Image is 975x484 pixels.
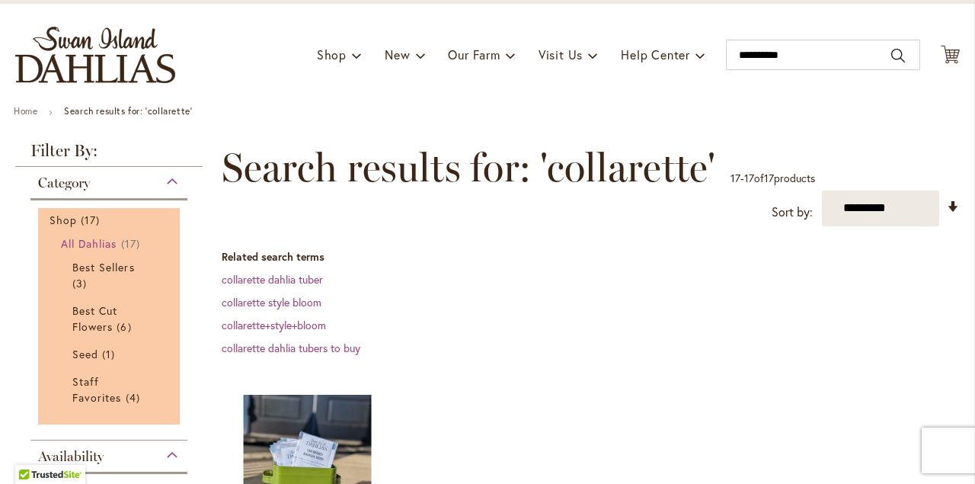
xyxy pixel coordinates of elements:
strong: Filter By: [15,143,203,167]
a: collarette dahlia tubers to buy [222,341,360,355]
span: Best Sellers [72,260,135,274]
dt: Related search terms [222,249,960,264]
a: Best Sellers [72,259,149,291]
span: Seed [72,347,98,361]
span: Availability [38,448,104,465]
p: - of products [730,166,815,191]
a: Seed [72,346,149,362]
span: Best Cut Flowers [72,303,117,334]
a: Home [14,105,37,117]
a: Shop [50,212,172,228]
a: collarette dahlia tuber [222,272,323,287]
span: 17 [121,236,144,252]
a: Best Cut Flowers [72,303,149,335]
a: Staff Favorites [72,373,149,405]
span: 4 [126,389,144,405]
span: 3 [72,275,91,291]
span: Shop [317,46,347,63]
span: 17 [764,171,774,185]
span: Our Farm [448,46,500,63]
strong: Search results for: 'collarette' [64,105,192,117]
span: New [385,46,410,63]
span: All Dahlias [61,236,117,251]
span: Search results for: 'collarette' [222,145,715,191]
iframe: Launch Accessibility Center [11,430,54,473]
span: Visit Us [539,46,583,63]
span: 17 [744,171,754,185]
span: 17 [81,212,104,228]
span: 1 [102,346,119,362]
label: Sort by: [772,198,813,226]
span: Help Center [621,46,690,63]
span: 17 [730,171,740,185]
a: store logo [15,27,175,83]
span: 6 [117,319,135,335]
a: collarette+style+bloom [222,318,326,332]
a: collarette style bloom [222,295,321,309]
a: All Dahlias [61,236,161,252]
span: Category [38,175,90,191]
span: Staff Favorites [72,374,121,405]
span: Shop [50,213,77,227]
